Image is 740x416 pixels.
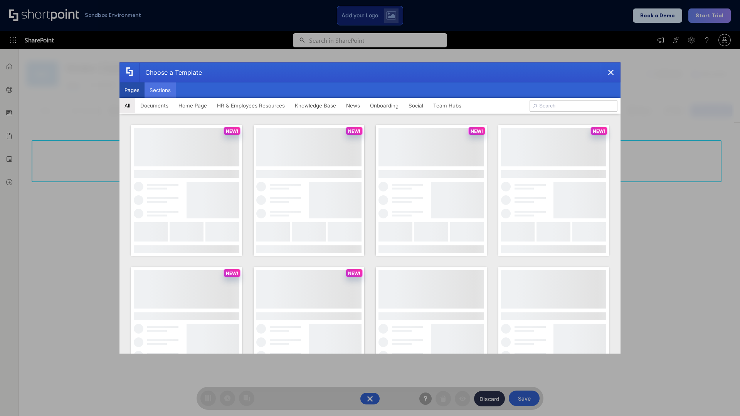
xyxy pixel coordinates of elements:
[119,98,135,113] button: All
[601,327,740,416] iframe: Chat Widget
[290,98,341,113] button: Knowledge Base
[365,98,404,113] button: Onboarding
[348,270,360,276] p: NEW!
[226,128,238,134] p: NEW!
[593,128,605,134] p: NEW!
[145,82,176,98] button: Sections
[119,62,621,354] div: template selector
[173,98,212,113] button: Home Page
[404,98,428,113] button: Social
[341,98,365,113] button: News
[226,270,238,276] p: NEW!
[471,128,483,134] p: NEW!
[428,98,466,113] button: Team Hubs
[119,82,145,98] button: Pages
[530,100,617,112] input: Search
[135,98,173,113] button: Documents
[139,63,202,82] div: Choose a Template
[212,98,290,113] button: HR & Employees Resources
[348,128,360,134] p: NEW!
